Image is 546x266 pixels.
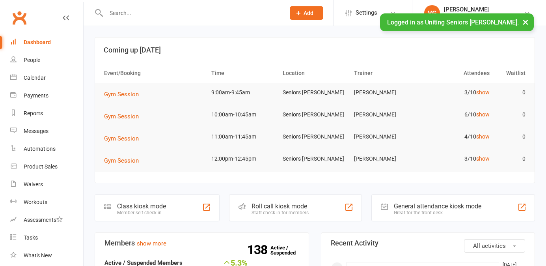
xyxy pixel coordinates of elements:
[208,150,279,168] td: 12:00pm-12:45pm
[247,244,270,256] strong: 138
[137,240,166,247] a: show more
[10,34,83,51] a: Dashboard
[104,7,280,19] input: Search...
[279,150,350,168] td: Seniors [PERSON_NAME]
[290,6,323,20] button: Add
[24,110,43,116] div: Reports
[104,91,139,98] span: Gym Session
[117,202,166,210] div: Class kiosk mode
[10,87,83,105] a: Payments
[10,247,83,264] a: What's New
[493,127,529,146] td: 0
[279,105,350,124] td: Seniors [PERSON_NAME]
[518,13,533,30] button: ×
[476,133,490,140] a: show
[493,63,529,83] th: Waitlist
[24,92,48,99] div: Payments
[331,239,526,247] h3: Recent Activity
[101,63,208,83] th: Event/Booking
[444,13,524,20] div: Uniting Seniors [PERSON_NAME]
[24,146,56,152] div: Automations
[104,135,139,142] span: Gym Session
[104,239,299,247] h3: Members
[10,51,83,69] a: People
[208,63,279,83] th: Time
[24,181,43,187] div: Waivers
[422,83,493,102] td: 3/10
[394,210,481,215] div: Great for the front desk
[493,83,529,102] td: 0
[279,127,350,146] td: Seniors [PERSON_NAME]
[24,128,48,134] div: Messages
[350,105,422,124] td: [PERSON_NAME]
[10,211,83,229] a: Assessments
[270,239,305,261] a: 138Active / Suspended
[473,242,506,249] span: All activities
[476,111,490,118] a: show
[444,6,524,13] div: [PERSON_NAME]
[104,156,144,165] button: Gym Session
[356,4,377,22] span: Settings
[476,89,490,96] a: show
[279,83,350,102] td: Seniors [PERSON_NAME]
[10,105,83,122] a: Reports
[422,105,493,124] td: 6/10
[24,57,40,63] div: People
[252,202,309,210] div: Roll call kiosk mode
[24,234,38,241] div: Tasks
[104,134,144,143] button: Gym Session
[208,83,279,102] td: 9:00am-9:45am
[424,5,440,21] div: VG
[10,193,83,211] a: Workouts
[394,202,481,210] div: General attendance kiosk mode
[350,63,422,83] th: Trainer
[104,112,144,121] button: Gym Session
[464,239,525,253] button: All activities
[104,113,139,120] span: Gym Session
[10,229,83,247] a: Tasks
[117,210,166,215] div: Member self check-in
[279,63,350,83] th: Location
[24,163,58,170] div: Product Sales
[24,252,52,259] div: What's New
[10,69,83,87] a: Calendar
[208,127,279,146] td: 11:00am-11:45am
[350,127,422,146] td: [PERSON_NAME]
[10,158,83,176] a: Product Sales
[252,210,309,215] div: Staff check-in for members
[10,176,83,193] a: Waivers
[10,122,83,140] a: Messages
[422,150,493,168] td: 3/10
[476,155,490,162] a: show
[304,10,313,16] span: Add
[422,63,493,83] th: Attendees
[104,157,139,164] span: Gym Session
[24,199,47,205] div: Workouts
[24,217,63,223] div: Assessments
[387,19,519,26] span: Logged in as Uniting Seniors [PERSON_NAME].
[422,127,493,146] td: 4/10
[9,8,29,28] a: Clubworx
[24,39,51,45] div: Dashboard
[24,75,46,81] div: Calendar
[104,90,144,99] button: Gym Session
[208,105,279,124] td: 10:00am-10:45am
[10,140,83,158] a: Automations
[493,150,529,168] td: 0
[350,150,422,168] td: [PERSON_NAME]
[493,105,529,124] td: 0
[104,46,526,54] h3: Coming up [DATE]
[350,83,422,102] td: [PERSON_NAME]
